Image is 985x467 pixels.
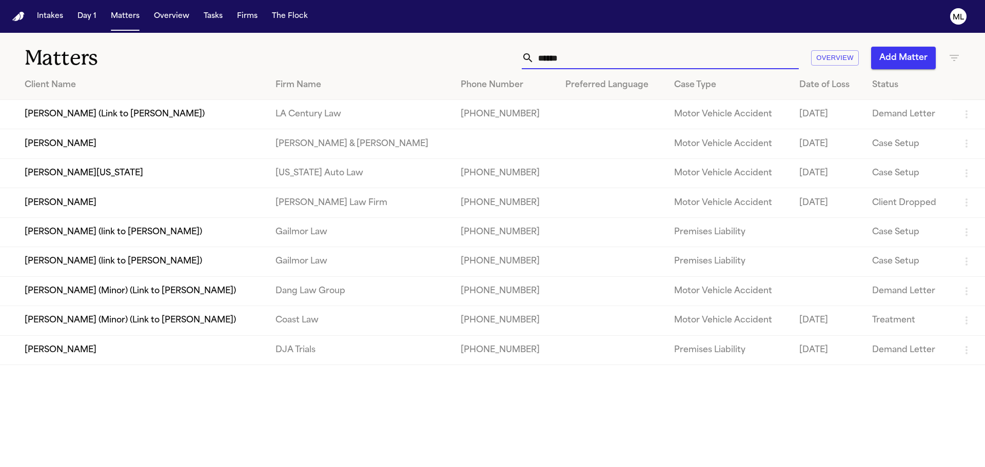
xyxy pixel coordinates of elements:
td: Premises Liability [666,217,791,247]
td: [PERSON_NAME] & [PERSON_NAME] [267,129,452,158]
td: [DATE] [791,306,864,335]
div: Case Type [674,79,783,91]
td: Motor Vehicle Accident [666,306,791,335]
button: Overview [811,50,859,66]
div: Phone Number [461,79,549,91]
td: DJA Trials [267,335,452,364]
td: Gailmor Law [267,217,452,247]
button: Day 1 [73,7,101,26]
td: [PERSON_NAME] Law Firm [267,188,452,217]
td: [DATE] [791,188,864,217]
div: Firm Name [275,79,444,91]
td: Premises Liability [666,335,791,364]
td: Case Setup [864,129,952,158]
td: Motor Vehicle Accident [666,276,791,306]
td: Dang Law Group [267,276,452,306]
a: Home [12,12,25,22]
button: Matters [107,7,144,26]
td: [PHONE_NUMBER] [452,276,557,306]
td: Motor Vehicle Accident [666,129,791,158]
div: Preferred Language [565,79,658,91]
td: [PHONE_NUMBER] [452,158,557,188]
td: LA Century Law [267,100,452,129]
td: [DATE] [791,158,864,188]
td: Case Setup [864,158,952,188]
td: [DATE] [791,129,864,158]
td: [PHONE_NUMBER] [452,217,557,247]
td: Demand Letter [864,335,952,364]
button: Firms [233,7,262,26]
td: Coast Law [267,306,452,335]
img: Finch Logo [12,12,25,22]
td: [PHONE_NUMBER] [452,335,557,364]
div: Date of Loss [799,79,856,91]
div: Status [872,79,944,91]
td: Case Setup [864,247,952,276]
td: [PHONE_NUMBER] [452,100,557,129]
td: Treatment [864,306,952,335]
td: [PHONE_NUMBER] [452,247,557,276]
td: Client Dropped [864,188,952,217]
button: Intakes [33,7,67,26]
td: Motor Vehicle Accident [666,100,791,129]
td: [US_STATE] Auto Law [267,158,452,188]
td: [PHONE_NUMBER] [452,188,557,217]
td: Demand Letter [864,276,952,306]
td: Motor Vehicle Accident [666,158,791,188]
button: The Flock [268,7,312,26]
td: [PHONE_NUMBER] [452,306,557,335]
td: [DATE] [791,335,864,364]
button: Add Matter [871,47,936,69]
div: Client Name [25,79,259,91]
td: Premises Liability [666,247,791,276]
button: Overview [150,7,193,26]
button: Tasks [200,7,227,26]
td: Demand Letter [864,100,952,129]
td: [DATE] [791,100,864,129]
td: Gailmor Law [267,247,452,276]
td: Case Setup [864,217,952,247]
td: Motor Vehicle Accident [666,188,791,217]
h1: Matters [25,45,297,71]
